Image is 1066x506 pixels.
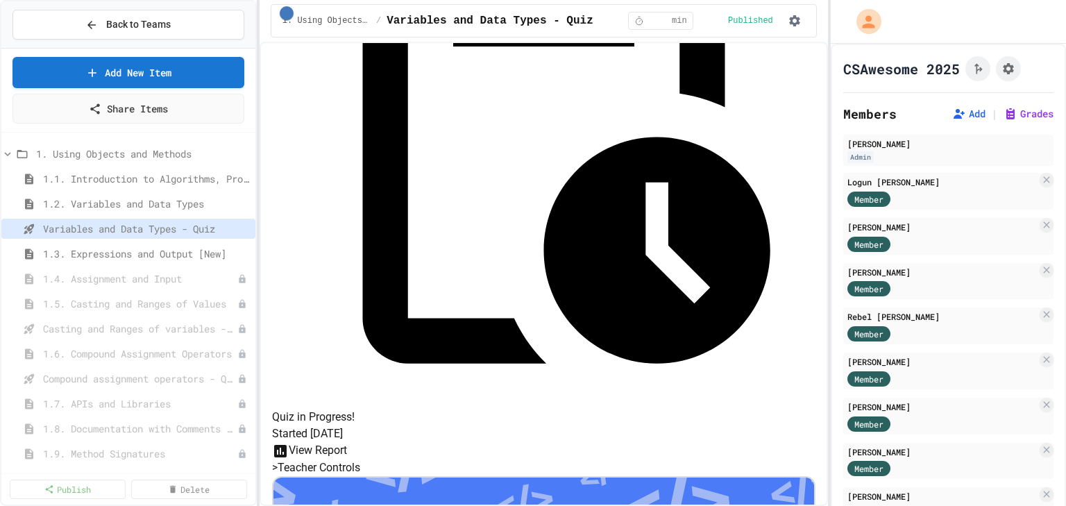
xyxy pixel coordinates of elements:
[847,310,1037,323] div: Rebel [PERSON_NAME]
[842,6,885,37] div: My Account
[237,274,247,284] div: Unpublished
[854,462,883,475] span: Member
[43,221,250,236] span: Variables and Data Types - Quiz
[854,328,883,340] span: Member
[847,137,1049,150] div: [PERSON_NAME]
[952,107,985,121] button: Add
[847,151,874,163] div: Admin
[43,271,237,286] span: 1.4. Assignment and Input
[43,296,237,311] span: 1.5. Casting and Ranges of Values
[43,321,237,336] span: Casting and Ranges of variables - Quiz
[43,421,237,436] span: 1.8. Documentation with Comments and Preconditions
[847,490,1037,503] div: [PERSON_NAME]
[10,480,126,499] a: Publish
[237,424,247,434] div: Unpublished
[847,176,1037,188] div: Logun [PERSON_NAME]
[43,246,250,261] span: 1.3. Expressions and Output [New]
[854,418,883,430] span: Member
[991,106,998,122] span: |
[237,449,247,459] div: Unpublished
[272,425,815,442] p: Started [DATE]
[854,238,883,251] span: Member
[387,12,593,29] span: Variables and Data Types - Quiz
[237,299,247,309] div: Unpublished
[272,442,347,459] button: View Report
[843,59,960,78] h1: CSAwesome 2025
[43,171,250,186] span: 1.1. Introduction to Algorithms, Programming, and Compilers
[272,459,815,476] h5: > Teacher Controls
[854,282,883,295] span: Member
[854,373,883,385] span: Member
[1004,107,1054,121] button: Grades
[106,17,171,32] span: Back to Teams
[847,355,1037,368] div: [PERSON_NAME]
[847,400,1037,413] div: [PERSON_NAME]
[672,15,687,26] span: min
[43,346,237,361] span: 1.6. Compound Assignment Operators
[843,104,897,124] h2: Members
[43,196,250,211] span: 1.2. Variables and Data Types
[237,324,247,334] div: Unpublished
[12,94,244,124] a: Share Items
[43,371,237,386] span: Compound assignment operators - Quiz
[847,266,1037,278] div: [PERSON_NAME]
[728,15,773,26] span: Published
[43,446,237,461] span: 1.9. Method Signatures
[12,10,244,40] button: Back to Teams
[43,396,237,411] span: 1.7. APIs and Libraries
[376,15,381,26] span: /
[12,57,244,88] a: Add New Item
[237,349,247,359] div: Unpublished
[854,193,883,205] span: Member
[272,409,815,425] h5: Quiz in Progress!
[847,446,1037,458] div: [PERSON_NAME]
[282,15,371,26] span: 1. Using Objects and Methods
[237,399,247,409] div: Unpublished
[847,221,1037,233] div: [PERSON_NAME]
[996,56,1021,81] button: Assignment Settings
[131,480,247,499] a: Delete
[36,146,250,161] span: 1. Using Objects and Methods
[728,15,779,26] div: Content is published and visible to students
[237,374,247,384] div: Unpublished
[965,56,990,81] button: Click to see fork details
